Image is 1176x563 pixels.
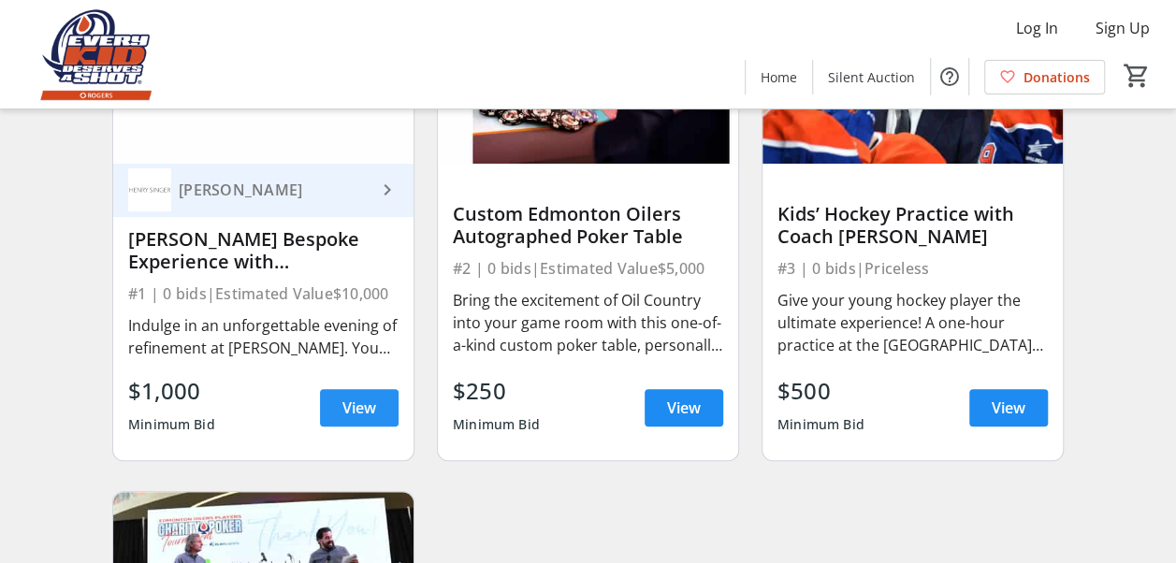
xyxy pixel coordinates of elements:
span: Silent Auction [828,67,915,87]
a: View [969,389,1048,426]
div: Minimum Bid [777,408,864,441]
div: #2 | 0 bids | Estimated Value $5,000 [453,255,723,281]
button: Sign Up [1081,13,1165,43]
div: Indulge in an unforgettable evening of refinement at [PERSON_NAME]. You and your guest will be we... [128,314,399,359]
span: View [342,397,376,419]
div: Kids’ Hockey Practice with Coach [PERSON_NAME] [777,203,1048,248]
button: Log In [1001,13,1073,43]
div: #1 | 0 bids | Estimated Value $10,000 [128,281,399,307]
div: Give your young hockey player the ultimate experience! A one-hour practice at the [GEOGRAPHIC_DAT... [777,289,1048,356]
a: Henry Singer[PERSON_NAME] [113,164,414,217]
span: View [992,397,1025,419]
button: Help [931,58,968,95]
a: Home [746,60,812,94]
img: Henry Singer [128,168,171,211]
div: $500 [777,374,864,408]
div: $250 [453,374,540,408]
a: Donations [984,60,1105,94]
div: $1,000 [128,374,215,408]
div: Custom Edmonton Oilers Autographed Poker Table [453,203,723,248]
div: Minimum Bid [128,408,215,441]
mat-icon: keyboard_arrow_right [376,179,399,201]
button: Cart [1120,59,1154,93]
span: View [667,397,701,419]
img: Edmonton Oilers Community Foundation's Logo [11,7,178,101]
a: View [320,389,399,426]
span: Home [761,67,797,87]
div: [PERSON_NAME] Bespoke Experience with [PERSON_NAME] & [PERSON_NAME] [128,228,399,273]
div: [PERSON_NAME] [171,180,376,199]
div: Bring the excitement of Oil Country into your game room with this one-of-a-kind custom poker tabl... [453,289,723,356]
a: Silent Auction [813,60,930,94]
span: Log In [1016,17,1058,39]
div: Minimum Bid [453,408,540,441]
span: Sign Up [1096,17,1150,39]
a: View [645,389,723,426]
span: Donations [1024,67,1090,87]
div: #3 | 0 bids | Priceless [777,255,1048,281]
